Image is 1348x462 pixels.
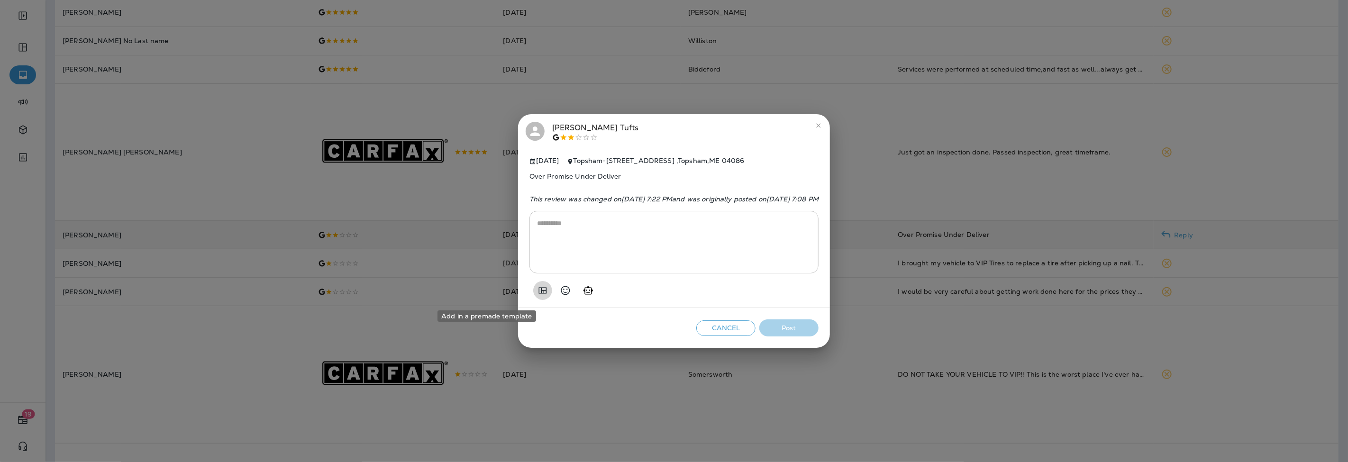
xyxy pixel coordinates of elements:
[811,118,826,133] button: close
[533,281,552,300] button: Add in a premade template
[529,165,819,188] span: Over Promise Under Deliver
[556,281,575,300] button: Select an emoji
[672,195,819,203] span: and was originally posted on [DATE] 7:08 PM
[437,310,536,322] div: Add in a premade template
[552,122,639,142] div: [PERSON_NAME] Tufts
[696,320,756,336] button: Cancel
[529,195,819,203] p: This review was changed on [DATE] 7:22 PM
[574,156,745,165] span: Topsham - [STREET_ADDRESS] , Topsham , ME 04086
[529,157,559,165] span: [DATE]
[579,281,598,300] button: Generate AI response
